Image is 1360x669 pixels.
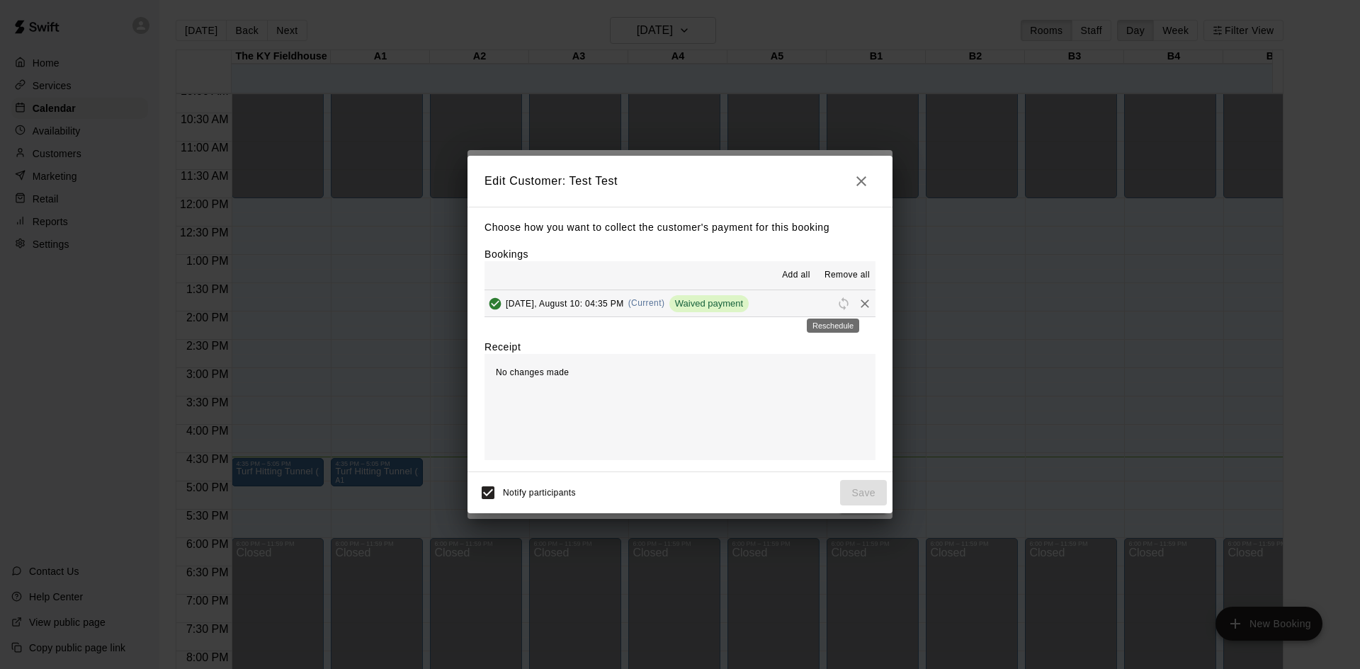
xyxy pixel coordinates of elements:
[773,264,819,287] button: Add all
[496,367,569,377] span: No changes made
[833,297,854,308] span: Reschedule
[819,264,875,287] button: Remove all
[782,268,810,282] span: Add all
[484,340,521,354] label: Receipt
[807,319,859,333] div: Reschedule
[484,290,875,316] button: Added & Paid[DATE], August 10: 04:35 PM(Current)Waived paymentRescheduleRemove
[484,219,875,236] p: Choose how you want to collect the customer's payment for this booking
[503,488,576,498] span: Notify participants
[484,293,506,314] button: Added & Paid
[484,248,528,260] label: Bookings
[669,298,749,309] span: Waived payment
[506,298,624,308] span: [DATE], August 10: 04:35 PM
[824,268,870,282] span: Remove all
[467,156,892,207] h2: Edit Customer: Test Test
[628,298,665,308] span: (Current)
[854,297,875,308] span: Remove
